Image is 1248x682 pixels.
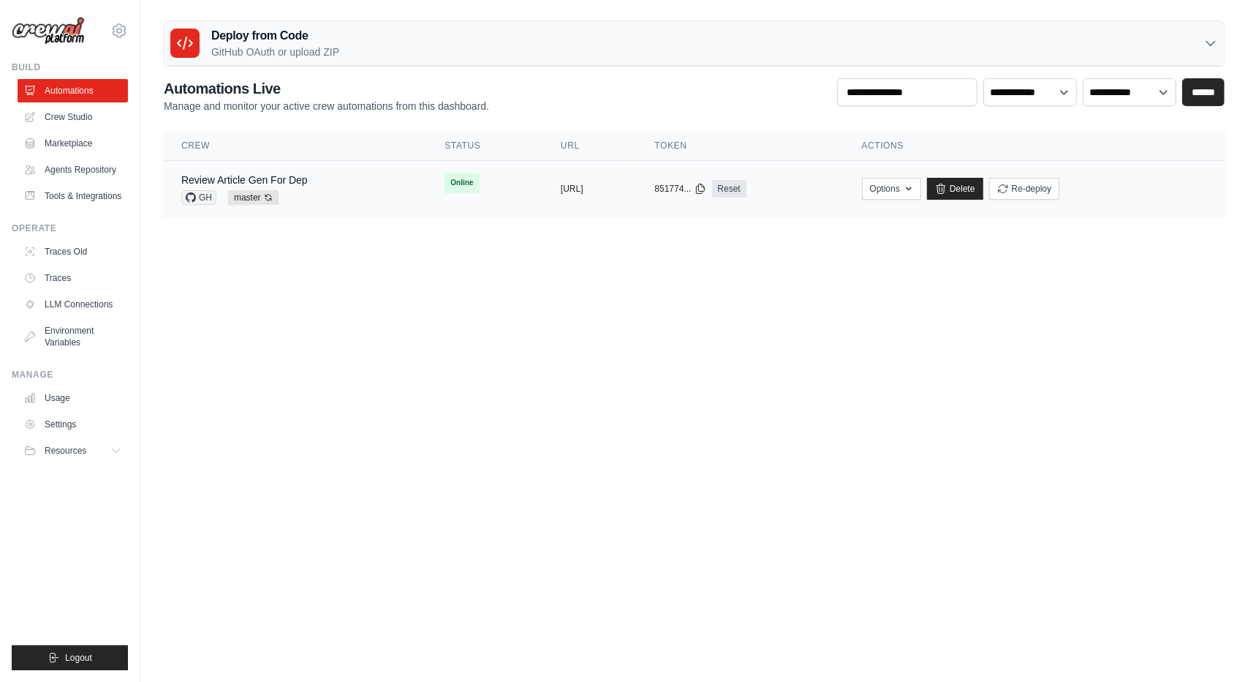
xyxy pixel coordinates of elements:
[712,180,746,198] a: Reset
[543,131,637,161] th: URL
[164,78,489,99] h2: Automations Live
[18,413,128,436] a: Settings
[65,652,92,664] span: Logout
[18,240,128,263] a: Traces Old
[427,131,543,161] th: Status
[927,178,983,200] a: Delete
[12,222,128,234] div: Operate
[45,445,86,457] span: Resources
[18,158,128,181] a: Agents Repository
[228,190,279,205] span: master
[18,293,128,316] a: LLM Connections
[1175,612,1248,682] iframe: Chat Widget
[989,178,1060,200] button: Re-deploy
[18,105,128,129] a: Crew Studio
[18,184,128,208] a: Tools & Integrations
[445,173,479,193] span: Online
[164,131,427,161] th: Crew
[18,79,128,102] a: Automations
[181,174,308,186] a: Review Article Gen For Dep
[12,17,85,45] img: Logo
[844,131,1225,161] th: Actions
[211,27,339,45] h3: Deploy from Code
[181,190,216,205] span: GH
[18,132,128,155] a: Marketplace
[637,131,844,161] th: Token
[211,45,339,59] p: GitHub OAuth or upload ZIP
[18,386,128,410] a: Usage
[18,439,128,462] button: Resources
[18,319,128,354] a: Environment Variables
[862,178,921,200] button: Options
[12,61,128,73] div: Build
[164,99,489,113] p: Manage and monitor your active crew automations from this dashboard.
[12,645,128,670] button: Logout
[654,183,706,195] button: 851774...
[12,369,128,381] div: Manage
[18,266,128,290] a: Traces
